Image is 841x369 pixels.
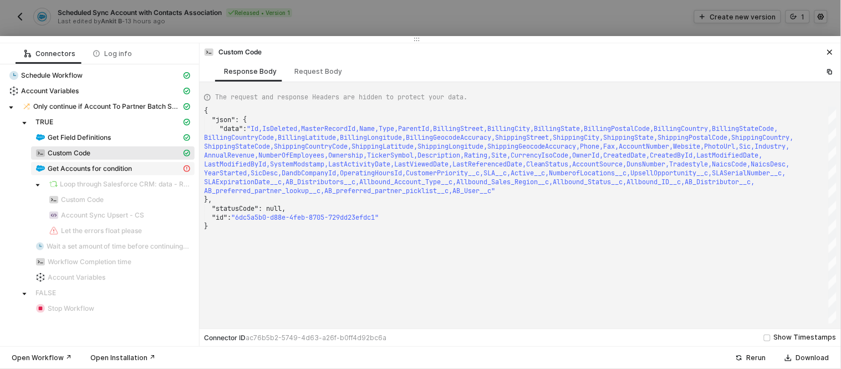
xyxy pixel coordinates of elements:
[48,149,90,158] span: Custom Code
[31,255,195,269] span: Workflow Completion time
[204,178,398,186] span: SLAExpirationDate__c,AB_Distributors__c,Allbound_A
[441,124,635,133] span: llingStreet,BillingCity,BillingState,BillingPostal
[215,92,467,102] span: The request and response Headers are hidden to protect your data.
[48,133,111,142] span: Get Field Definitions
[36,273,45,282] img: integration-icon
[90,353,155,362] div: Open Installation ↗
[48,304,94,313] span: Stop Workflow
[414,36,420,43] span: icon-drag-indicator
[36,149,45,158] img: integration-icon
[231,213,379,222] span: "6dc5a5b0-d88e-4feb-8705-729dd23efdc1"
[36,257,45,266] img: integration-icon
[31,146,195,160] span: Custom Code
[204,222,208,231] span: }
[204,333,386,342] div: Connector ID
[24,50,31,57] span: icon-logic
[35,289,56,297] span: FALSE
[35,118,53,127] span: TRUE
[44,209,195,222] span: Account Sync Upsert - CS
[21,87,79,95] span: Account Variables
[212,115,235,124] span: "json"
[235,115,247,124] span: : {
[48,273,105,282] span: Account Variables
[24,49,75,58] div: Connectors
[31,271,195,284] span: Account Variables
[61,211,144,220] span: Account Sync Upsert - CS
[184,88,190,94] span: icon-cards
[398,142,592,151] span: tude,ShippingLongitude,ShippingGeocodeAccuracy,Pho
[4,351,79,365] button: Open Workflow ↗
[31,131,195,144] span: Get Field Definitions
[61,195,104,204] span: Custom Code
[796,353,829,362] div: Download
[184,119,190,125] span: icon-cards
[592,169,786,178] span: ations__c,UpsellOpportunity__c,SLASerialNumber__c,
[204,160,398,169] span: LastModifiedById,SystemModstamp,LastActivityDate,L
[220,124,243,133] span: "data"
[23,102,30,111] img: integration-icon
[49,180,58,189] img: integration-icon
[736,355,742,361] span: icon-success-page
[204,107,208,115] span: {
[398,169,592,178] span: d,CustomerPriority__c,SLA__c,Active__c,NumberofLoc
[212,213,227,222] span: "id"
[49,195,58,204] img: integration-icon
[204,151,398,160] span: AnnualRevenue,NumberOfEmployees,Ownership,TickerSy
[258,204,286,213] span: : null,
[44,193,195,206] span: Custom Code
[592,160,786,169] span: ntSource,DunsNumber,Tradestyle,NaicsCode,NaicsDesc
[35,183,40,188] span: caret-down
[44,178,195,191] span: Loop through Salesforce CRM: data - Records
[184,165,190,172] span: icon-exclamation
[785,355,792,361] span: icon-download
[204,47,262,57] div: Custom Code
[31,286,195,300] span: FALSE
[247,124,441,133] span: "Id,IsDeleted,MasterRecordId,Name,Type,ParentId,Bi
[786,133,794,142] span: y,
[294,67,342,76] div: Request Body
[227,213,231,222] span: :
[83,351,162,365] button: Open Installation ↗
[778,351,837,365] button: Download
[204,133,398,142] span: BillingCountryCode,BillingLatitude,BillingLongitud
[592,178,755,186] span: tatus__c,Allbound_ID__c,AB_Distributor__c,
[18,100,195,113] span: Only continue if Account To Partner Batch Sync Exists
[786,160,790,169] span: ,
[93,49,132,58] div: Log info
[398,151,592,160] span: mbol,Description,Rating,Site,CurrencyIsoCode,Owner
[398,133,592,142] span: e,BillingGeocodeAccuracy,ShippingStreet,ShippingCi
[31,115,195,129] span: TRUE
[184,150,190,156] span: icon-cards
[592,133,786,142] span: ty,ShippingState,ShippingPostalCode,ShippingCountr
[9,71,18,80] img: integration-icon
[22,120,27,126] span: caret-down
[12,353,72,362] div: Open Workflow ↗
[49,226,58,235] img: integration-icon
[48,164,132,173] span: Get Accounts for condition
[36,133,45,142] img: integration-icon
[205,48,213,57] img: integration-icon
[774,332,837,343] div: Show Timestamps
[592,142,786,151] span: ne,Fax,AccountNumber,Website,PhotoUrl,Sic,Industry
[204,169,398,178] span: YearStarted,SicDesc,DandbCompanyId,OperatingHoursI
[31,162,195,175] span: Get Accounts for condition
[204,195,212,204] span: },
[728,351,773,365] button: Rerun
[786,142,790,151] span: ,
[36,164,45,173] img: integration-icon
[4,69,195,82] span: Schedule Workflow
[36,242,44,251] img: integration-icon
[4,84,195,98] span: Account Variables
[44,224,195,237] span: Let the errors float please
[184,134,190,141] span: icon-cards
[635,124,778,133] span: Code,BillingCountry,BillingStateCode,
[398,178,592,186] span: ccount_Type__c,Allbound_Sales_Region__c,Allbound_S
[398,186,495,195] span: r_picklist__c,AB_User__c"
[31,302,195,315] span: Stop Workflow
[204,142,398,151] span: ShippingStateCode,ShippingCountryCode,ShippingLati
[49,211,58,220] img: integration-icon
[827,68,833,75] span: icon-copy-paste
[204,107,205,107] textarea: Editor content;Press Alt+F1 for Accessibility Options.
[8,105,14,110] span: caret-down
[33,102,181,111] span: Only continue if Account To Partner Batch Sync Exists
